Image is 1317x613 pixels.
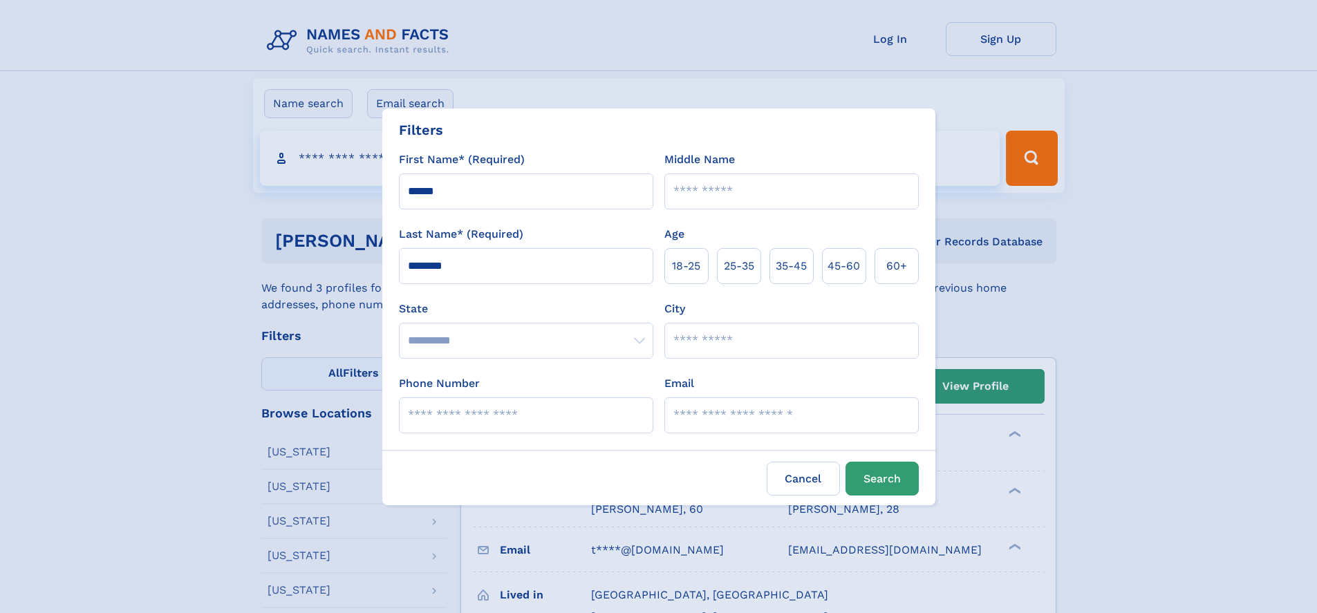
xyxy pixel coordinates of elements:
[672,258,700,274] span: 18‑25
[886,258,907,274] span: 60+
[724,258,754,274] span: 25‑35
[399,151,525,168] label: First Name* (Required)
[399,120,443,140] div: Filters
[399,301,653,317] label: State
[767,462,840,496] label: Cancel
[828,258,860,274] span: 45‑60
[664,151,735,168] label: Middle Name
[776,258,807,274] span: 35‑45
[664,226,684,243] label: Age
[399,375,480,392] label: Phone Number
[664,375,694,392] label: Email
[664,301,685,317] label: City
[399,226,523,243] label: Last Name* (Required)
[846,462,919,496] button: Search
